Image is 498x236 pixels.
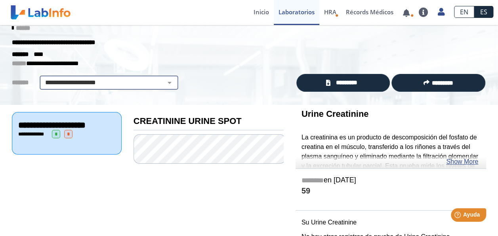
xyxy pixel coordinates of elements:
h4: 59 [301,186,480,196]
p: Su Urine Creatinine [301,218,480,227]
a: EN [454,6,474,18]
a: ES [474,6,493,18]
a: Show More [446,157,478,166]
h5: en [DATE] [301,176,480,185]
p: La creatinina es un producto de descomposición del fosfato de creatina en el músculo, transferido... [301,133,480,180]
b: Urine Creatinine [301,109,369,119]
span: HRA [324,8,336,16]
b: CREATININE URINE SPOT [134,116,242,126]
iframe: Help widget launcher [427,205,489,227]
